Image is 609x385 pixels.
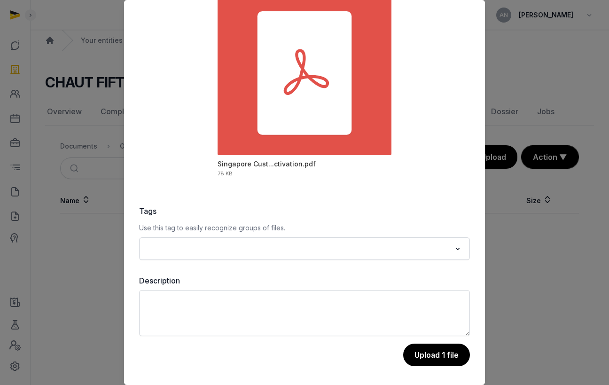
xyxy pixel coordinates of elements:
input: Search for option [145,242,451,255]
label: Tags [139,205,470,217]
button: Upload 1 file [403,344,470,366]
label: Description [139,275,470,286]
div: Singapore Customs (SC) _ Account Activation.pdf [218,159,316,169]
p: Use this tag to easily recognize groups of files. [139,222,470,234]
div: Search for option [144,240,465,257]
div: 78 KB [218,171,233,176]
